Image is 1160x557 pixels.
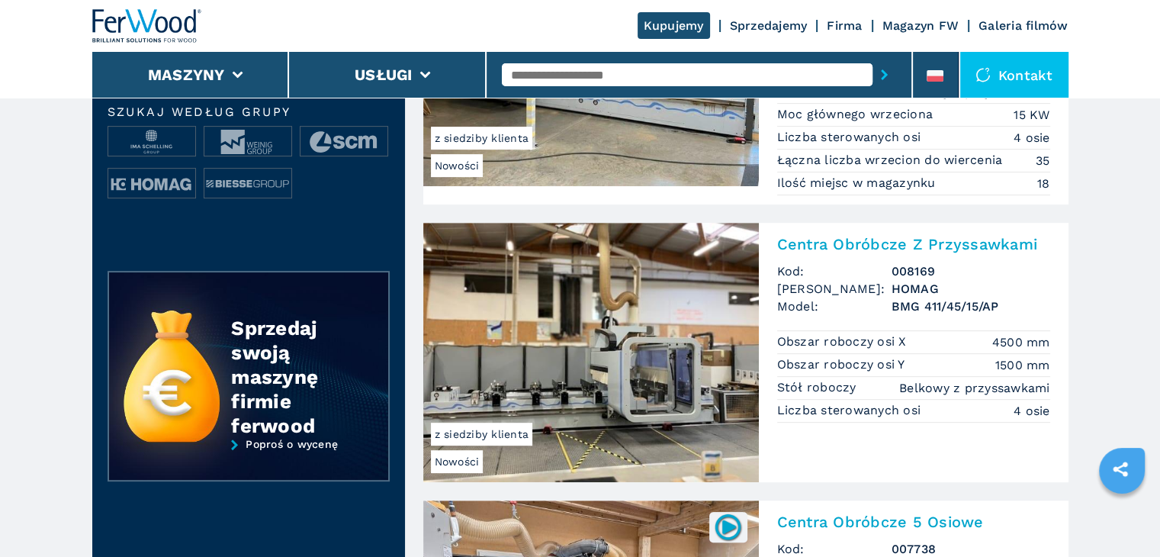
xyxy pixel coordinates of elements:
span: Nowości [431,450,484,473]
em: 35 [1036,152,1050,169]
a: Firma [827,18,862,33]
a: Poproś o wycenę [108,438,390,493]
h2: Centra Obróbcze 5 Osiowe [777,513,1050,531]
span: Szukaj według grupy [108,106,390,118]
h2: Centra Obróbcze Z Przyssawkami [777,235,1050,253]
span: Model: [777,298,892,315]
div: Kontakt [960,52,1068,98]
em: 4500 mm [992,333,1050,351]
a: Sprzedajemy [730,18,808,33]
p: Liczba sterowanych osi [777,129,925,146]
span: z siedziby klienta [431,423,533,446]
em: Belkowy z przyssawkami [899,379,1050,397]
a: sharethis [1101,450,1139,488]
p: Obszar roboczy osi X [777,333,911,350]
h3: 008169 [892,262,1050,280]
p: Moc głównego wrzeciona [777,106,937,123]
a: Centra Obróbcze Z Przyssawkami HOMAG BMG 411/45/15/APNowościz siedziby klientaCentra Obróbcze Z P... [423,223,1068,482]
img: image [204,127,291,157]
img: image [300,127,387,157]
div: Sprzedaj swoją maszynę firmie ferwood [231,316,358,438]
a: Galeria filmów [978,18,1068,33]
h3: BMG 411/45/15/AP [892,298,1050,315]
p: Liczba sterowanych osi [777,402,925,419]
img: Kontakt [975,67,991,82]
img: Ferwood [92,9,202,43]
em: 1500 mm [995,356,1050,374]
em: 18 [1037,175,1050,192]
img: image [108,169,195,199]
em: 15 KW [1014,106,1049,124]
p: Obszar roboczy osi Y [777,356,909,373]
p: Łączna liczba wrzecion do wiercenia [777,152,1007,169]
img: image [204,169,291,199]
a: Magazyn FW [882,18,959,33]
span: Nowości [431,154,484,177]
img: image [108,127,195,157]
em: 4 osie [1014,402,1050,420]
button: Maszyny [148,66,225,84]
button: submit-button [872,57,896,92]
em: 4 osie [1014,129,1050,146]
p: Ilość miejsc w magazynku [777,175,940,192]
span: Kod: [777,262,892,280]
img: 007738 [713,512,743,542]
p: Stół roboczy [777,379,860,396]
img: Centra Obróbcze Z Przyssawkami HOMAG BMG 411/45/15/AP [423,223,759,482]
h3: HOMAG [892,280,1050,298]
a: Kupujemy [638,12,710,39]
iframe: Chat [1095,488,1149,546]
span: z siedziby klienta [431,127,533,150]
span: [PERSON_NAME]: [777,280,892,298]
button: Usługi [355,66,413,84]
